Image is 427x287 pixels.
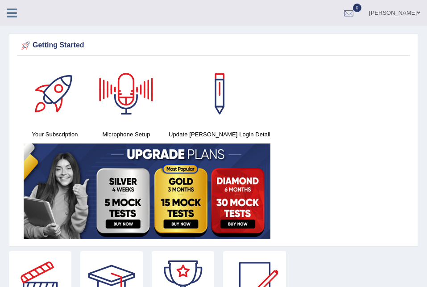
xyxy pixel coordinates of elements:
[24,143,270,239] img: small5.jpg
[95,130,158,139] h4: Microphone Setup
[166,130,273,139] h4: Update [PERSON_NAME] Login Detail
[353,4,362,12] span: 0
[19,39,408,52] div: Getting Started
[24,130,86,139] h4: Your Subscription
